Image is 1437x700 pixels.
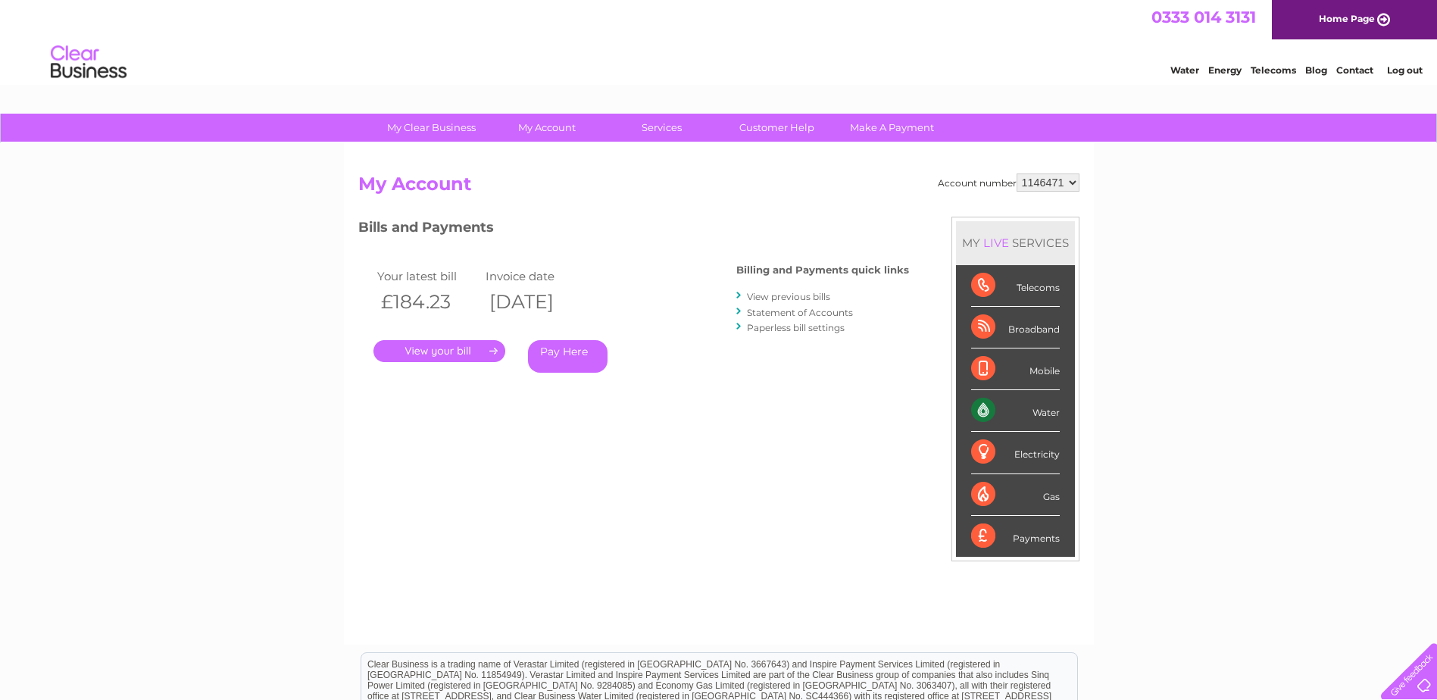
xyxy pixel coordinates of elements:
[358,217,909,243] h3: Bills and Payments
[50,39,127,86] img: logo.png
[373,286,483,317] th: £184.23
[484,114,609,142] a: My Account
[599,114,724,142] a: Services
[528,340,608,373] a: Pay Here
[971,265,1060,307] div: Telecoms
[482,266,591,286] td: Invoice date
[971,516,1060,557] div: Payments
[714,114,839,142] a: Customer Help
[1387,64,1423,76] a: Log out
[971,432,1060,473] div: Electricity
[1336,64,1373,76] a: Contact
[361,8,1077,73] div: Clear Business is a trading name of Verastar Limited (registered in [GEOGRAPHIC_DATA] No. 3667643...
[373,266,483,286] td: Your latest bill
[373,340,505,362] a: .
[369,114,494,142] a: My Clear Business
[938,173,1079,192] div: Account number
[971,390,1060,432] div: Water
[747,307,853,318] a: Statement of Accounts
[956,221,1075,264] div: MY SERVICES
[1251,64,1296,76] a: Telecoms
[980,236,1012,250] div: LIVE
[736,264,909,276] h4: Billing and Payments quick links
[829,114,954,142] a: Make A Payment
[1151,8,1256,27] a: 0333 014 3131
[747,322,845,333] a: Paperless bill settings
[747,291,830,302] a: View previous bills
[971,307,1060,348] div: Broadband
[1170,64,1199,76] a: Water
[482,286,591,317] th: [DATE]
[971,348,1060,390] div: Mobile
[1305,64,1327,76] a: Blog
[1208,64,1242,76] a: Energy
[358,173,1079,202] h2: My Account
[971,474,1060,516] div: Gas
